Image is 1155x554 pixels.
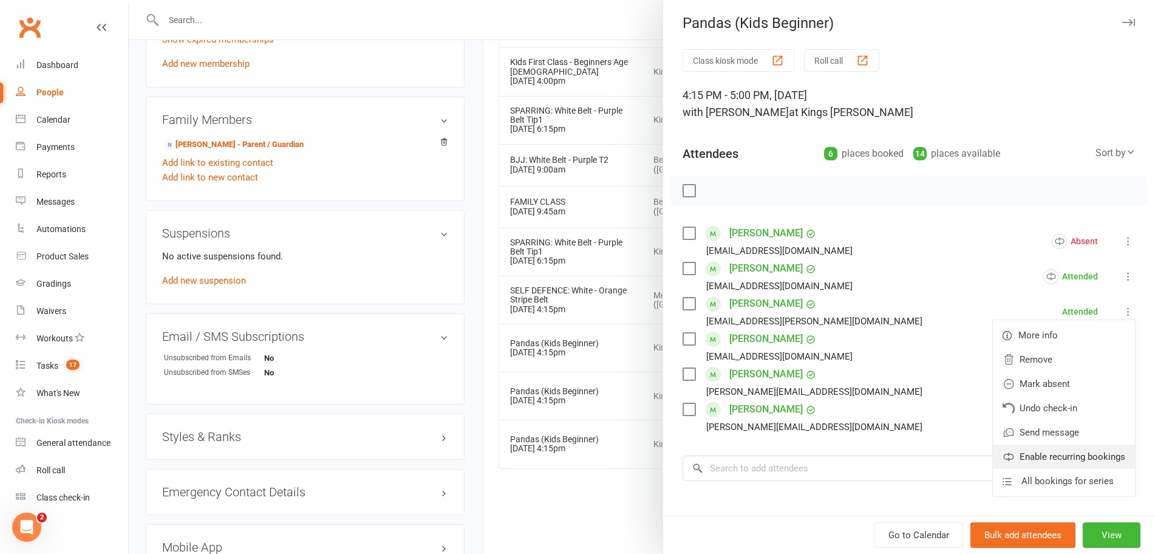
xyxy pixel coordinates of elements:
[683,49,794,72] button: Class kiosk mode
[706,313,922,329] div: [EMAIL_ADDRESS][PERSON_NAME][DOMAIN_NAME]
[16,106,128,134] a: Calendar
[706,243,853,259] div: [EMAIL_ADDRESS][DOMAIN_NAME]
[16,188,128,216] a: Messages
[706,419,922,435] div: [PERSON_NAME][EMAIL_ADDRESS][DOMAIN_NAME]
[729,364,803,384] a: [PERSON_NAME]
[663,15,1155,32] div: Pandas (Kids Beginner)
[15,12,45,43] a: Clubworx
[37,513,47,522] span: 2
[1018,328,1058,343] span: More info
[1021,474,1114,488] span: All bookings for series
[16,270,128,298] a: Gradings
[36,493,90,502] div: Class check-in
[36,361,58,371] div: Tasks
[36,169,66,179] div: Reports
[789,106,913,118] span: at Kings [PERSON_NAME]
[824,145,904,162] div: places booked
[824,147,837,160] div: 6
[16,79,128,106] a: People
[16,325,128,352] a: Workouts
[993,372,1135,396] a: Mark absent
[12,513,41,542] iframe: Intercom live chat
[36,438,111,448] div: General attendance
[36,224,86,234] div: Automations
[66,360,80,370] span: 17
[16,243,128,270] a: Product Sales
[804,49,879,72] button: Roll call
[683,514,715,531] div: Notes
[913,147,927,160] div: 14
[16,352,128,380] a: Tasks 17
[16,161,128,188] a: Reports
[993,420,1135,445] a: Send message
[16,457,128,484] a: Roll call
[683,456,1136,481] input: Search to add attendees
[874,522,963,548] a: Go to Calendar
[1043,269,1098,284] div: Attended
[913,145,1000,162] div: places available
[36,115,70,125] div: Calendar
[683,87,1136,121] div: 4:15 PM - 5:00 PM, [DATE]
[36,306,66,316] div: Waivers
[36,251,89,261] div: Product Sales
[993,323,1135,347] a: More info
[683,106,789,118] span: with [PERSON_NAME]
[729,400,803,419] a: [PERSON_NAME]
[993,445,1135,469] a: Enable recurring bookings
[16,298,128,325] a: Waivers
[993,396,1135,420] a: Undo check-in
[729,329,803,349] a: [PERSON_NAME]
[706,278,853,294] div: [EMAIL_ADDRESS][DOMAIN_NAME]
[993,347,1135,372] a: Remove
[16,52,128,79] a: Dashboard
[729,294,803,313] a: [PERSON_NAME]
[1095,145,1136,161] div: Sort by
[993,469,1135,493] a: All bookings for series
[36,333,73,343] div: Workouts
[36,279,71,289] div: Gradings
[16,134,128,161] a: Payments
[729,224,803,243] a: [PERSON_NAME]
[970,522,1075,548] button: Bulk add attendees
[729,259,803,278] a: [PERSON_NAME]
[36,197,75,207] div: Messages
[706,349,853,364] div: [EMAIL_ADDRESS][DOMAIN_NAME]
[1062,307,1098,316] div: Attended
[36,60,78,70] div: Dashboard
[36,142,75,152] div: Payments
[1083,522,1140,548] button: View
[706,384,922,400] div: [PERSON_NAME][EMAIL_ADDRESS][DOMAIN_NAME]
[1052,234,1098,249] div: Absent
[36,388,80,398] div: What's New
[16,216,128,243] a: Automations
[36,87,64,97] div: People
[16,380,128,407] a: What's New
[683,145,738,162] div: Attendees
[16,484,128,511] a: Class kiosk mode
[16,429,128,457] a: General attendance kiosk mode
[36,465,65,475] div: Roll call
